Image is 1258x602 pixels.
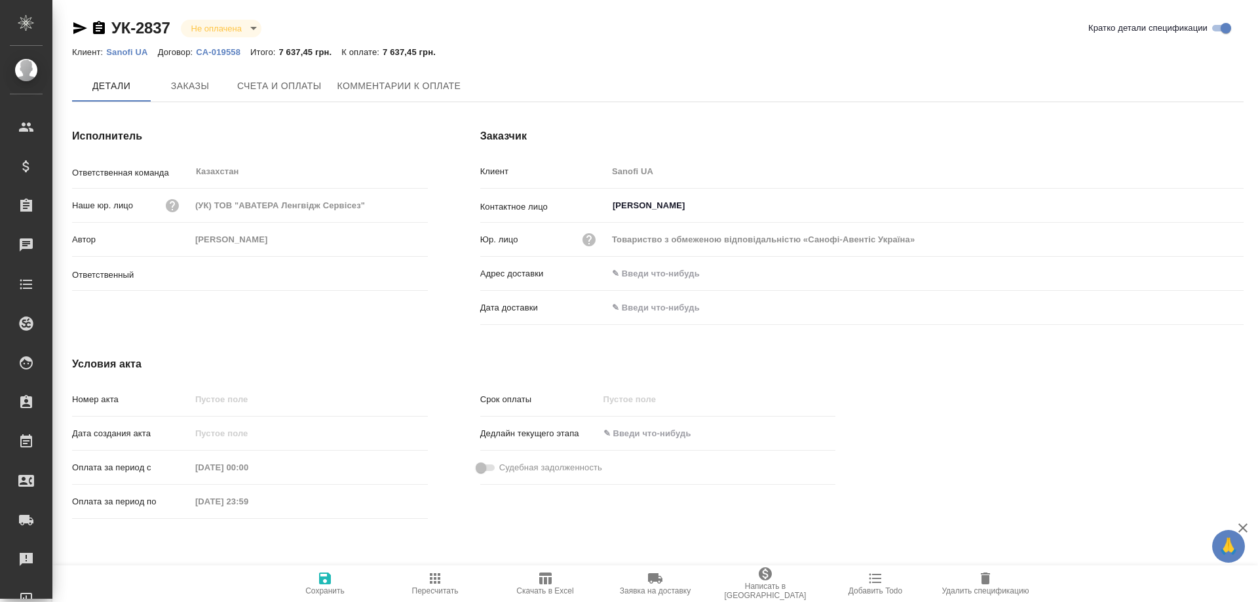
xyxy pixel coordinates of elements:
p: Sanofi UA [106,47,157,57]
input: ✎ Введи что-нибудь [607,298,722,317]
p: Договор: [158,47,197,57]
input: Пустое поле [607,230,1244,249]
button: Скопировать ссылку [91,20,107,36]
span: Судебная задолженность [499,461,602,474]
p: Дата создания акта [72,427,191,440]
input: Пустое поле [191,230,428,249]
button: Open [421,273,423,275]
input: Пустое поле [191,492,305,511]
input: Пустое поле [191,390,428,409]
p: Клиент [480,165,607,178]
p: Номер акта [72,393,191,406]
p: Ответственная команда [72,166,191,179]
p: Оплата за период по [72,495,191,508]
p: Дата доставки [480,301,607,314]
p: Дедлайн текущего этапа [480,427,599,440]
p: Юр. лицо [480,233,518,246]
input: ✎ Введи что-нибудь [607,264,1244,283]
span: Детали [80,78,143,94]
span: Кратко детали спецификации [1088,22,1208,35]
input: Пустое поле [599,390,714,409]
p: CA-019558 [196,47,250,57]
button: Не оплачена [187,23,246,34]
span: Заказы [159,78,221,94]
a: УК-2837 [111,19,170,37]
span: 🙏 [1217,533,1240,560]
input: Пустое поле [607,162,1244,181]
p: 7 637,45 грн. [278,47,341,57]
div: Не оплачена [181,20,261,37]
button: Open [1236,204,1239,207]
p: Итого: [250,47,278,57]
p: Адрес доставки [480,267,607,280]
p: Контактное лицо [480,200,607,214]
p: Автор [72,233,191,246]
p: Наше юр. лицо [72,199,133,212]
p: Оплата за период с [72,461,191,474]
p: Срок оплаты [480,393,599,406]
input: Пустое поле [191,196,428,215]
h4: Исполнитель [72,128,428,144]
span: Комментарии к оплате [337,78,461,94]
input: Пустое поле [191,458,305,477]
input: ✎ Введи что-нибудь [599,424,714,443]
p: К оплате: [341,47,383,57]
h4: Заказчик [480,128,1244,144]
input: Пустое поле [191,424,305,443]
h4: Условия акта [72,356,835,372]
p: 7 637,45 грн. [383,47,446,57]
button: Скопировать ссылку для ЯМессенджера [72,20,88,36]
button: 🙏 [1212,530,1245,563]
p: Ответственный [72,269,191,282]
span: Счета и оплаты [237,78,322,94]
a: CA-019558 [196,46,250,57]
a: Sanofi UA [106,46,157,57]
p: Клиент: [72,47,106,57]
